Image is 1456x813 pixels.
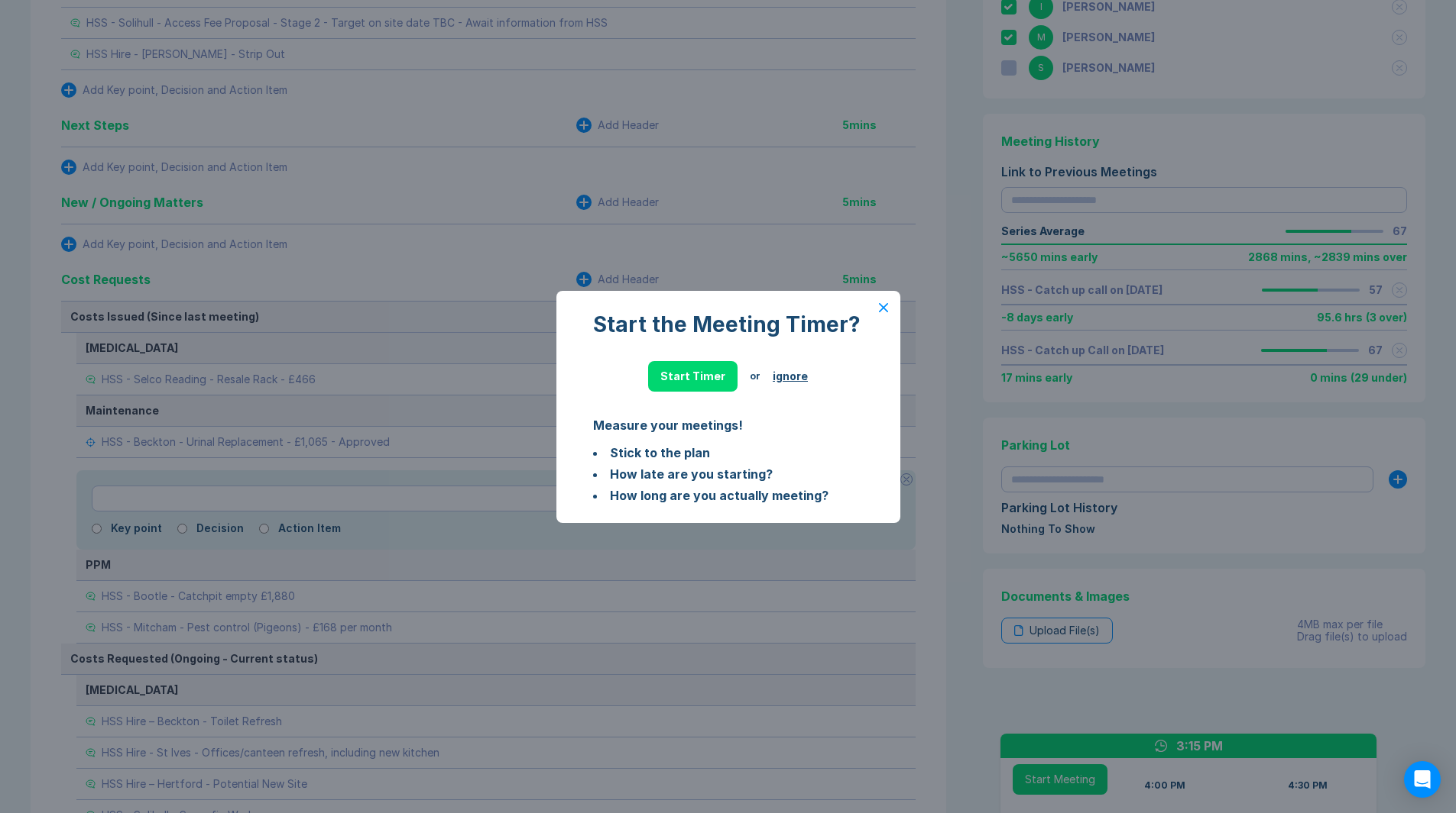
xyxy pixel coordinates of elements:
[648,361,738,392] button: Start Timer
[1404,761,1441,798] div: Open Intercom Messenger
[593,312,864,337] div: Start the Meeting Timer?
[593,444,864,462] li: Stick to the plan
[750,370,760,382] div: or
[773,370,808,382] button: ignore
[593,416,864,434] div: Measure your meetings!
[593,465,864,483] li: How late are you starting?
[593,486,864,505] li: How long are you actually meeting?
